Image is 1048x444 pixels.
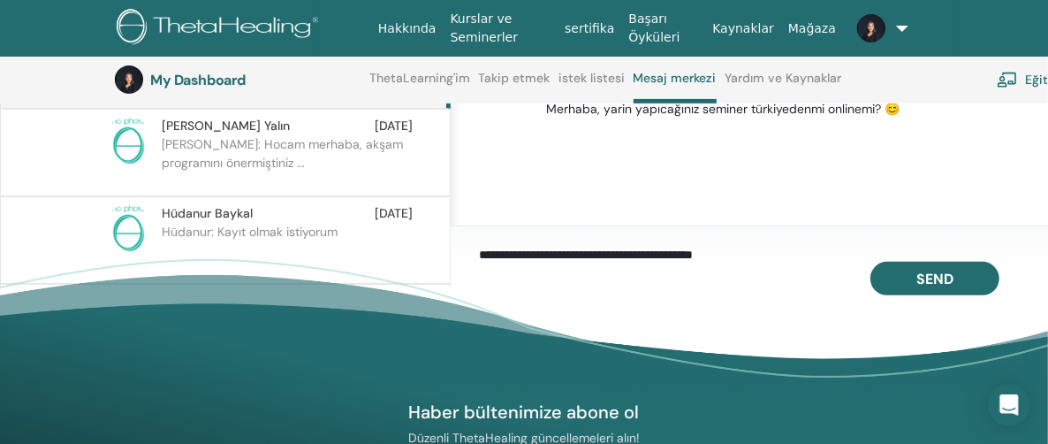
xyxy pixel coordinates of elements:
span: Hüdanur Baykal [162,204,253,223]
img: default.jpg [115,65,143,94]
h4: Haber bültenimize abone ol [320,401,728,424]
img: logo.png [117,9,325,49]
a: Başarı Öyküleri [621,3,705,54]
a: Kaynaklar [705,12,781,45]
a: sertifika [558,12,621,45]
a: ThetaLearning'im [369,71,470,99]
p: Merhaba, yarin yapıcağınız seminer türkiyedenmi onlinemi? 😊 [546,100,1040,119]
a: Mağaza [781,12,843,45]
span: [DATE] [375,117,413,135]
a: Kurslar ve Seminerler [444,3,558,54]
button: Send [870,262,999,295]
span: Send [916,270,953,288]
p: [PERSON_NAME]: Hocam merhaba, akşam programını önermiştiniz ... [162,135,418,188]
img: chalkboard-teacher.svg [997,72,1018,88]
span: [PERSON_NAME] Yalın [162,117,290,135]
h3: My Dashboard [150,72,327,88]
img: default.jpg [857,14,885,42]
p: Hüdanur: Kayıt olmak istiyorum [162,223,418,276]
a: Takip etmek [479,71,551,99]
a: Mesaj merkezi [634,71,717,103]
img: no-photo.png [103,117,153,166]
div: Open Intercom Messenger [988,384,1030,426]
a: Yardım ve Kaynaklar [725,71,841,99]
a: Hakkında [371,12,444,45]
span: [DATE] [375,204,413,223]
a: istek listesi [558,71,625,99]
img: no-photo.png [103,204,153,254]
